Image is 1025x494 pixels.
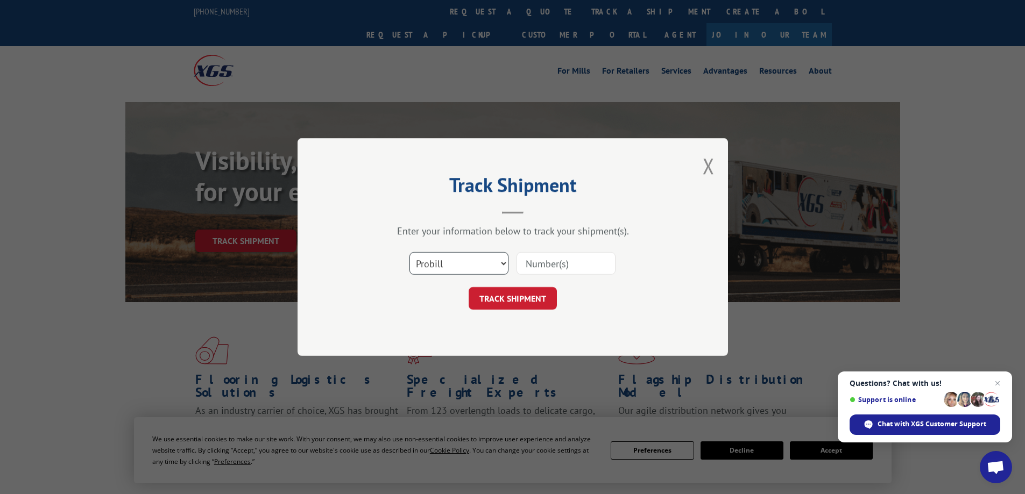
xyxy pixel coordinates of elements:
[878,419,986,429] span: Chat with XGS Customer Support
[351,225,674,237] div: Enter your information below to track your shipment(s).
[703,152,715,180] button: Close modal
[850,396,940,404] span: Support is online
[469,287,557,310] button: TRACK SHIPMENT
[517,252,616,275] input: Number(s)
[850,379,1000,388] span: Questions? Chat with us!
[351,177,674,198] h2: Track Shipment
[980,451,1012,483] div: Open chat
[991,377,1004,390] span: Close chat
[850,414,1000,435] div: Chat with XGS Customer Support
